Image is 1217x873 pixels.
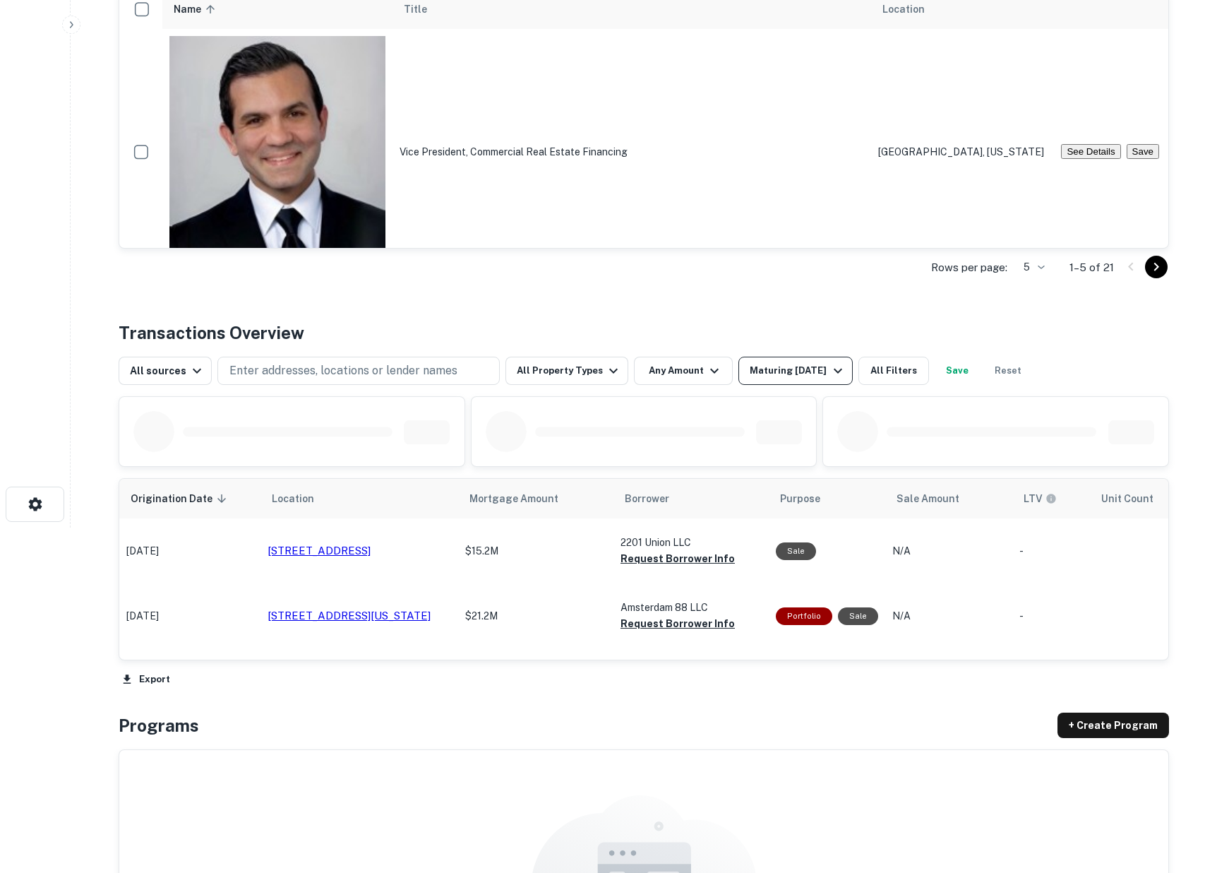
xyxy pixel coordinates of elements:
[882,1,925,18] span: Location
[931,259,1007,276] p: Rows per page:
[621,615,735,632] button: Request Borrower Info
[634,357,733,385] button: Any Amount
[272,490,332,507] span: Location
[892,608,1005,624] p: N/A
[621,550,735,567] button: Request Borrower Info
[119,479,1168,660] div: scrollable content
[268,542,451,559] a: [STREET_ADDRESS]
[458,479,613,518] th: Mortgage Amount
[625,490,669,507] span: Borrower
[897,490,978,507] span: Sale Amount
[1069,259,1114,276] p: 1–5 of 21
[1101,490,1172,507] span: Unit Count
[268,607,451,624] a: [STREET_ADDRESS][US_STATE]
[776,542,816,560] div: Sale
[126,608,253,624] p: [DATE]
[392,29,871,275] td: Vice President, Commercial Real Estate Financing
[1057,713,1169,738] a: + Create Program
[268,542,371,559] p: [STREET_ADDRESS]
[1019,608,1083,624] p: -
[260,479,458,518] th: Location
[750,362,846,379] div: Maturing [DATE]
[885,479,1012,518] th: Sale Amount
[1013,257,1047,278] div: 5
[268,607,431,624] p: [STREET_ADDRESS][US_STATE]
[858,357,929,385] button: All Filters
[1127,144,1159,159] button: Save
[119,669,174,690] button: Export
[130,362,205,379] div: All sources
[1012,479,1090,518] th: LTVs displayed on the website are for informational purposes only and may be reported incorrectly...
[119,320,304,345] h4: Transactions Overview
[174,1,220,18] span: Name
[769,479,885,518] th: Purpose
[404,1,445,18] span: Title
[469,490,577,507] span: Mortgage Amount
[1146,715,1217,783] iframe: Chat Widget
[1019,543,1083,559] p: -
[776,607,832,625] div: This is a portfolio loan with 4 properties
[621,535,762,550] p: 2201 Union LLC
[1024,491,1057,506] div: LTVs displayed on the website are for informational purposes only and may be reported incorrectly...
[119,713,199,738] h4: Programs
[838,607,878,625] div: Sale
[465,608,606,624] p: $21.2M
[871,29,1055,275] td: [GEOGRAPHIC_DATA], [US_STATE]
[169,36,385,268] div: [PERSON_NAME]
[505,357,628,385] button: All Property Types
[126,543,253,559] p: [DATE]
[119,479,260,518] th: Origination Date
[892,543,1005,559] p: N/A
[935,357,980,385] button: Save your search to get updates of matches that match your search criteria.
[119,357,212,385] button: All sources
[217,357,500,385] button: Enter addresses, locations or lender names
[613,479,769,518] th: Borrower
[780,490,839,507] span: Purpose
[1145,256,1168,278] button: Go to next page
[1061,144,1120,159] button: See Details
[229,362,457,379] p: Enter addresses, locations or lender names
[985,357,1031,385] button: Reset
[131,490,231,507] span: Origination Date
[738,357,852,385] button: Maturing [DATE]
[1024,491,1043,506] h6: LTV
[1024,491,1075,506] span: LTVs displayed on the website are for informational purposes only and may be reported incorrectly...
[621,600,762,615] p: Amsterdam 88 LLC
[169,36,385,252] img: 1734399061719
[465,543,606,559] p: $15.2M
